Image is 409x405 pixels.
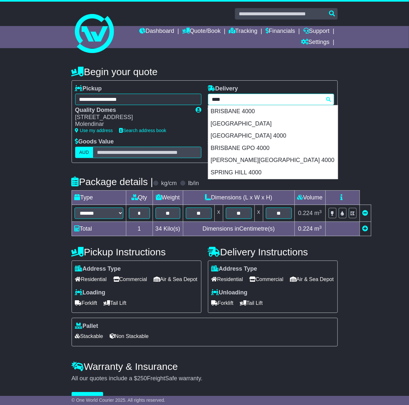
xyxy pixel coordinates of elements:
[72,176,153,187] h4: Package details |
[75,107,189,114] div: Quality Domes
[319,225,322,230] sup: 3
[72,392,103,403] button: Get Quotes
[290,274,334,284] span: Air & Sea Depot
[75,289,105,296] label: Loading
[154,274,198,284] span: Air & Sea Depot
[72,398,166,403] span: © One World Courier 2025. All rights reserved.
[119,128,166,133] a: Search address book
[314,210,322,216] span: m
[72,191,126,205] td: Type
[362,210,368,216] a: Remove this item
[298,225,313,232] span: 0.224
[75,323,98,330] label: Pallet
[208,105,338,118] div: BRISBANE 4000
[75,331,103,341] span: Stackable
[188,180,199,187] label: lb/in
[156,225,162,232] span: 34
[362,225,368,232] a: Add new item
[72,66,338,77] h4: Begin your quote
[319,209,322,214] sup: 3
[75,298,97,308] span: Forklift
[208,85,238,92] label: Delivery
[75,121,189,128] div: Molendinar
[211,274,243,284] span: Residential
[183,191,294,205] td: Dimensions (L x W x H)
[208,118,338,130] div: [GEOGRAPHIC_DATA]
[208,130,338,142] div: [GEOGRAPHIC_DATA] 4000
[75,147,93,158] label: AUD
[75,138,114,145] label: Goods Value
[72,361,338,372] h4: Warranty & Insurance
[72,222,126,236] td: Total
[314,225,322,232] span: m
[250,274,283,284] span: Commercial
[301,37,330,48] a: Settings
[182,26,221,37] a: Quote/Book
[303,26,330,37] a: Support
[211,289,248,296] label: Unloading
[137,375,147,382] span: 250
[240,298,263,308] span: Tail Lift
[266,26,295,37] a: Financials
[183,222,294,236] td: Dimensions in Centimetre(s)
[75,128,113,133] a: Use my address
[153,222,183,236] td: Kilo(s)
[214,205,223,222] td: x
[75,114,189,121] div: [STREET_ADDRESS]
[294,191,325,205] td: Volume
[211,265,257,273] label: Address Type
[75,274,107,284] span: Residential
[110,331,149,341] span: Non Stackable
[208,154,338,167] div: [PERSON_NAME][GEOGRAPHIC_DATA] 4000
[126,222,153,236] td: 1
[72,375,338,382] div: All our quotes include a $ FreightSafe warranty.
[208,142,338,155] div: BRISBANE GPO 4000
[113,274,147,284] span: Commercial
[72,247,201,257] h4: Pickup Instructions
[208,167,338,179] div: SPRING HILL 4000
[104,298,127,308] span: Tail Lift
[208,247,338,257] h4: Delivery Instructions
[153,191,183,205] td: Weight
[254,205,263,222] td: x
[126,191,153,205] td: Qty
[211,298,234,308] span: Forklift
[139,26,174,37] a: Dashboard
[161,180,177,187] label: kg/cm
[229,26,257,37] a: Tracking
[75,85,102,92] label: Pickup
[75,265,121,273] label: Address Type
[298,210,313,216] span: 0.224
